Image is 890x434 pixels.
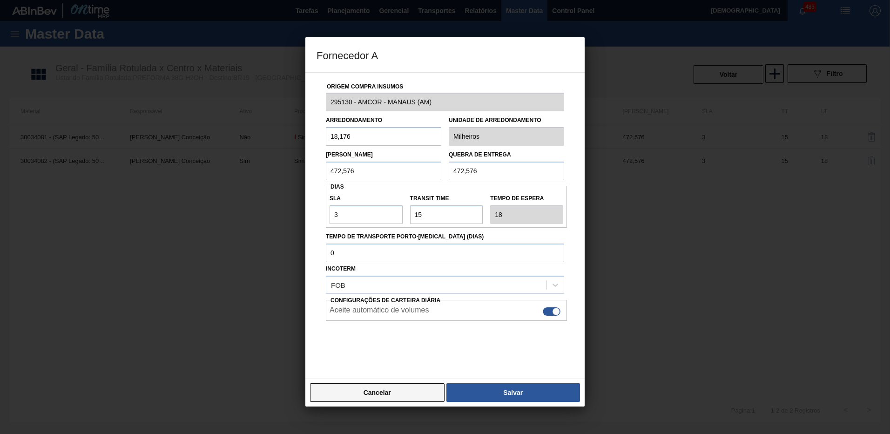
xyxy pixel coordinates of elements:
div: Essa configuração habilita a criação automática de composição de carga do lado do fornecedor caso... [326,294,564,321]
label: Arredondamento [326,117,382,123]
label: Origem Compra Insumos [327,83,403,90]
span: Dias [330,183,344,190]
label: Unidade de arredondamento [449,114,564,127]
span: Configurações de Carteira Diária [330,297,440,304]
label: Tempo de espera [490,192,563,205]
h3: Fornecedor A [305,37,585,73]
label: Aceite automático de volumes [330,306,429,317]
label: Incoterm [326,265,356,272]
label: Quebra de entrega [449,151,511,158]
label: Transit Time [410,192,483,205]
label: [PERSON_NAME] [326,151,373,158]
button: Cancelar [310,383,445,402]
div: FOB [331,281,345,289]
label: Tempo de Transporte Porto-[MEDICAL_DATA] (dias) [326,230,564,244]
button: Salvar [446,383,580,402]
label: SLA [330,192,403,205]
